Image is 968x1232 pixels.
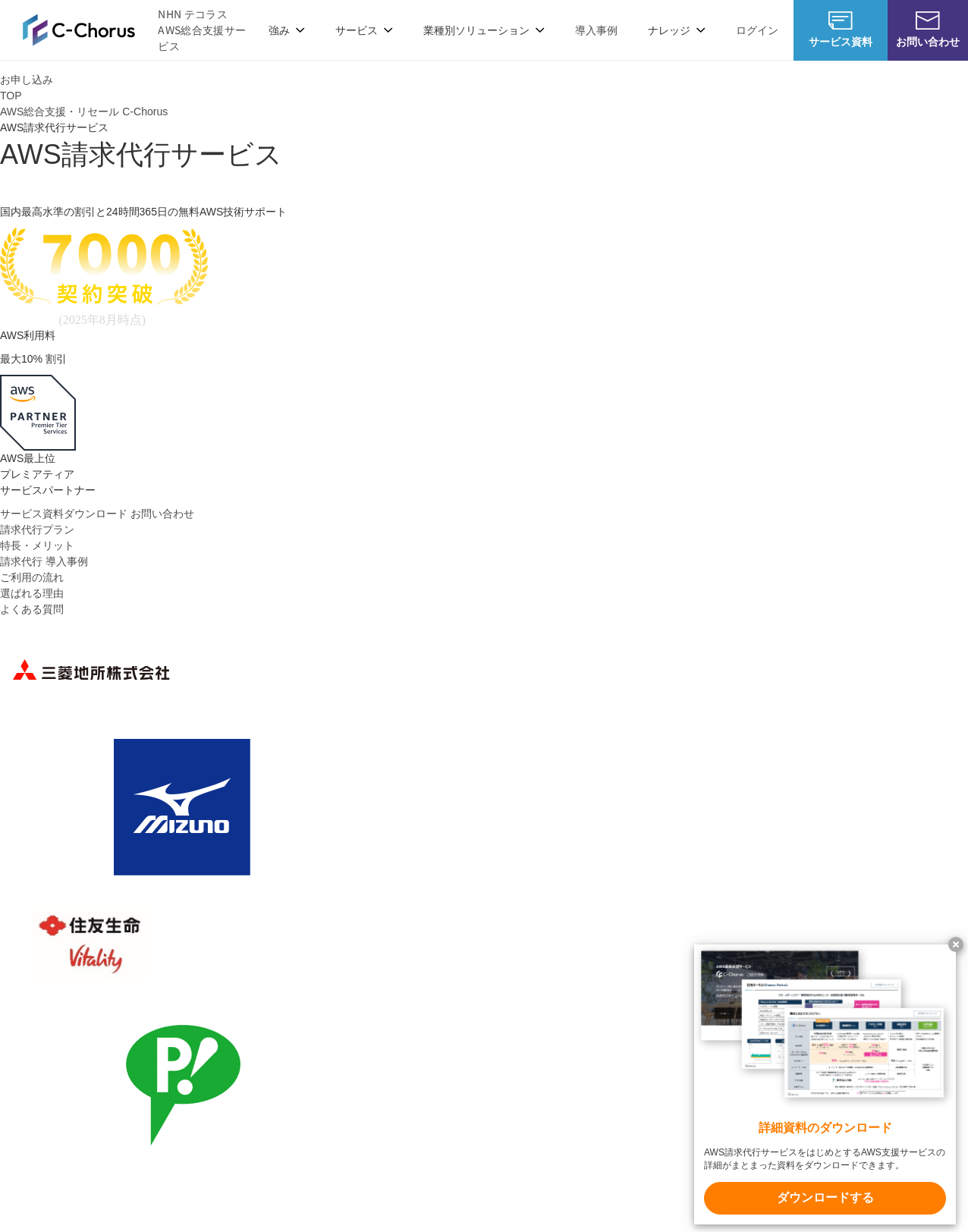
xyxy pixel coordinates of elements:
a: ログイン [736,22,778,38]
img: AWS総合支援サービス C-Chorus サービス資料 [828,11,853,30]
p: サービス [335,22,393,38]
a: 詳細資料のダウンロード AWS請求代行サービスをはじめとするAWS支援サービスの詳細がまとまった資料をダウンロードできます。 ダウンロードする [694,944,956,1224]
x-t: 詳細資料のダウンロード [704,1120,946,1137]
x-t: ダウンロードする [704,1182,946,1215]
img: AWS総合支援サービス C-Chorus [23,14,135,46]
p: ナレッジ [648,22,706,38]
span: サービス資料 [794,33,888,49]
span: お問い合わせ [130,508,194,520]
span: お問い合わせ [888,33,968,49]
a: お問い合わせ [130,506,194,522]
a: 導入事例 [575,22,618,38]
img: お問い合わせ [916,11,940,30]
a: AWS総合支援サービス C-Chorus NHN テコラスAWS総合支援サービス [23,6,253,54]
span: NHN テコラス AWS総合支援サービス [158,6,253,54]
span: 10 [21,353,33,365]
p: 強み [269,22,305,38]
x-t: AWS請求代行サービスをはじめとするAWS支援サービスの詳細がまとまった資料をダウンロードできます。 [704,1146,946,1172]
p: 業種別ソリューション [423,22,545,38]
